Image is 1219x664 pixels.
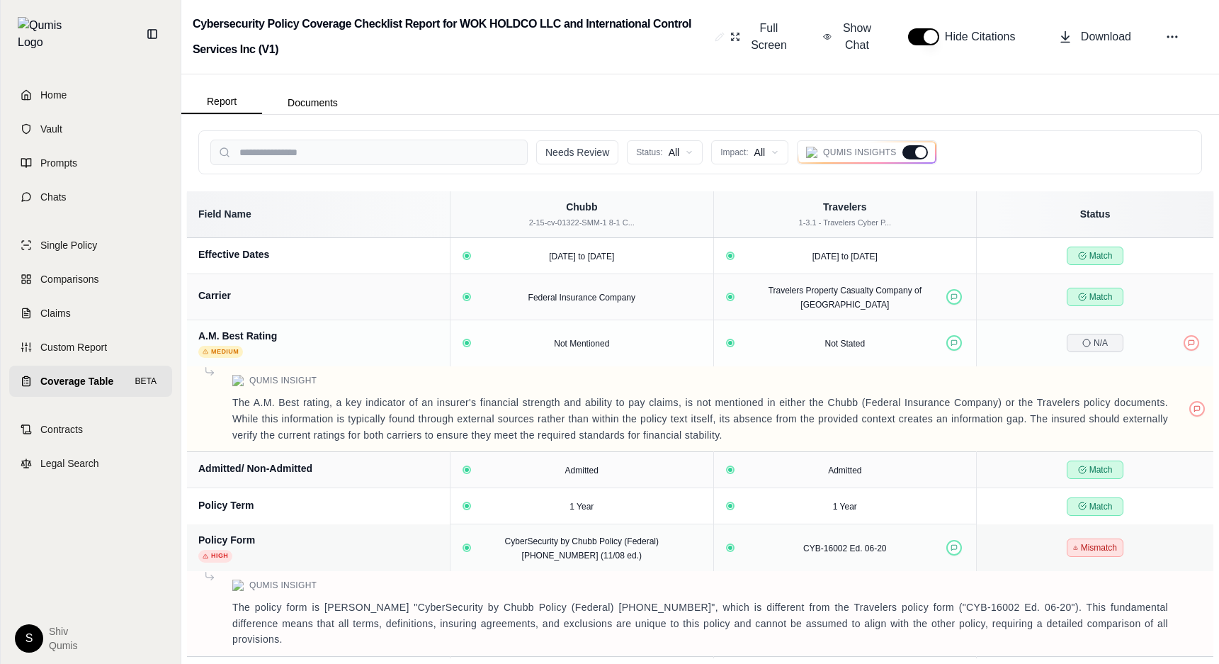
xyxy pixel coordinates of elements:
div: Admitted/ Non-Admitted [198,461,438,476]
a: Prompts [9,147,172,179]
span: Admitted [565,466,599,476]
span: Travelers Property Casualty Company of [GEOGRAPHIC_DATA] [769,286,922,310]
div: S [15,624,43,653]
th: Status [977,191,1213,237]
img: Qumis Logo [232,580,244,591]
span: Match [1067,247,1123,265]
span: 1 Year [833,502,857,512]
div: Carrier [198,288,438,303]
span: CyberSecurity by Chubb Policy (Federal) [PHONE_NUMBER] (11/08 ed.) [505,536,659,561]
div: A.M. Best Rating [198,329,438,343]
a: Comparisons [9,264,172,295]
th: Field Name [187,191,450,237]
a: Contracts [9,414,172,445]
span: Claims [40,306,71,320]
img: Qumis Logo [806,147,817,158]
span: Contracts [40,422,83,437]
span: CYB-16002 Ed. 06-20 [803,544,886,553]
span: Impact: [720,147,748,158]
span: Coverage Table [40,374,113,388]
a: Home [9,79,172,111]
button: Needs Review [536,140,618,164]
h2: Cybersecurity Policy Coverage Checklist Report for WOK HOLDCO LLC and International Control Servi... [193,11,709,62]
span: Show Chat [840,20,874,54]
span: Qumis Insight [249,580,317,591]
p: The policy form is [PERSON_NAME] "CyberSecurity by Chubb Policy (Federal) [PHONE_NUMBER]", which ... [232,600,1168,648]
button: Status:All [627,140,703,164]
div: 1-3.1 - Travelers Cyber P... [722,217,968,229]
span: Mismatch [1067,539,1123,557]
button: Show Chat [817,14,880,60]
span: Single Policy [40,238,97,252]
button: Download [1053,23,1137,51]
span: All [754,145,766,159]
button: Collapse sidebar [141,23,164,45]
span: Vault [40,122,62,136]
span: Shiv [49,624,77,638]
p: The A.M. Best rating, a key indicator of an insurer's financial strength and ability to pay claim... [232,395,1168,443]
a: Chats [9,181,172,213]
span: Qumis Insights [823,147,897,158]
button: Negative feedback provided [1184,335,1199,351]
img: Qumis Logo [18,17,71,51]
a: Custom Report [9,332,172,363]
span: Match [1067,288,1123,306]
div: Policy Term [198,497,438,512]
button: Negative feedback provided [1189,401,1205,417]
span: Admitted [828,466,861,476]
span: Match [1067,461,1123,479]
span: Hide Citations [945,28,1024,45]
span: [DATE] to [DATE] [549,252,614,261]
div: Policy Form [198,533,438,547]
button: Positive feedback provided [946,540,962,556]
span: BETA [131,374,161,388]
div: Effective Dates [198,247,438,261]
a: Claims [9,298,172,329]
span: Prompts [40,156,77,170]
button: Documents [262,91,363,114]
a: Coverage TableBETA [9,366,172,397]
div: Travelers [722,200,968,214]
button: Impact:All [711,140,788,164]
button: Positive feedback provided [946,289,962,305]
span: Status: [636,147,662,158]
span: Chats [40,190,67,204]
a: Vault [9,113,172,145]
span: Not Mentioned [554,339,609,349]
span: 1 Year [569,502,594,512]
a: Single Policy [9,230,172,261]
img: Qumis Logo [232,375,244,386]
span: Federal Insurance Company [528,293,635,303]
span: Custom Report [40,340,107,354]
button: Positive feedback provided [946,335,962,351]
span: N/A [1067,334,1123,352]
span: Full Screen [749,20,789,54]
span: All [669,145,680,159]
span: [DATE] to [DATE] [812,252,878,261]
span: High [198,550,232,563]
a: Legal Search [9,448,172,479]
div: Chubb [459,200,705,214]
span: Qumis [49,638,77,653]
span: Comparisons [40,272,98,286]
span: Medium [198,346,243,359]
span: Not Stated [824,339,865,349]
span: Download [1081,28,1131,45]
button: Report [181,90,262,114]
span: Home [40,88,67,102]
span: Qumis Insight [249,375,317,386]
span: Match [1067,497,1123,515]
button: Full Screen [725,14,795,60]
span: Legal Search [40,456,99,471]
div: 2-15-cv-01322-SMM-1 8-1 C... [459,217,705,229]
